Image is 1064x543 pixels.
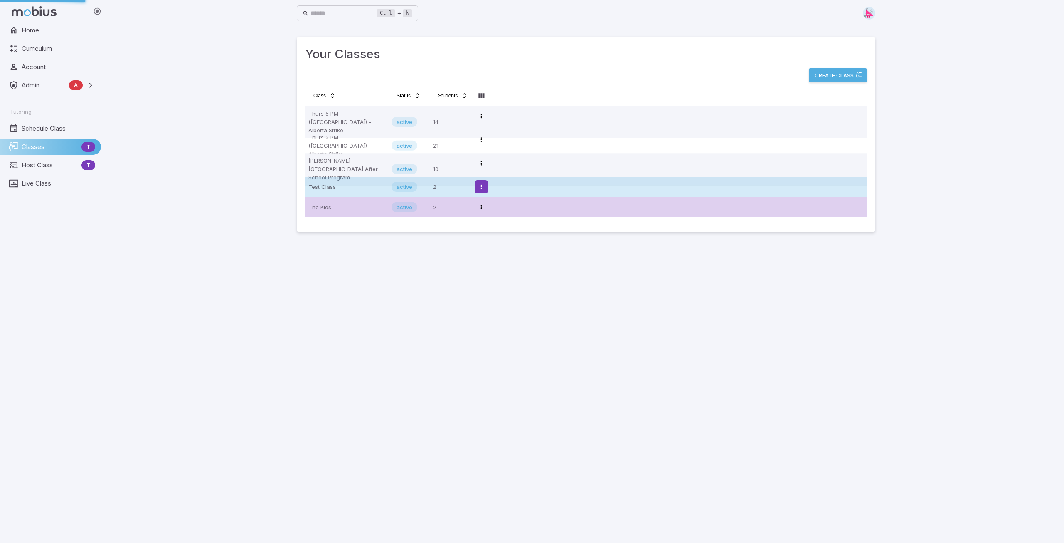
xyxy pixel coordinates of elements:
[433,156,468,181] p: 10
[433,109,468,134] p: 14
[809,68,867,82] button: Create Class
[403,9,412,17] kbd: k
[475,89,488,102] button: Column visibility
[69,81,83,89] span: A
[863,7,875,20] img: right-triangle.svg
[81,161,95,169] span: T
[433,201,468,214] p: 2
[392,165,417,173] span: active
[10,108,32,115] span: Tutoring
[22,179,95,188] span: Live Class
[22,124,95,133] span: Schedule Class
[313,92,326,99] span: Class
[433,180,468,193] p: 2
[433,89,473,102] button: Students
[308,201,385,214] p: The Kids
[377,8,412,18] div: +
[81,143,95,151] span: T
[22,81,66,90] span: Admin
[392,118,417,126] span: active
[308,156,385,181] p: [PERSON_NAME][GEOGRAPHIC_DATA] After School Program
[22,161,78,170] span: Host Class
[392,203,417,211] span: active
[22,44,95,53] span: Curriculum
[308,180,385,193] p: Test Class
[433,133,468,158] p: 21
[22,62,95,72] span: Account
[392,141,417,150] span: active
[392,183,417,191] span: active
[397,92,411,99] span: Status
[308,89,341,102] button: Class
[308,133,385,158] p: Thurs 2 PM ([GEOGRAPHIC_DATA]) - Alberta Strike
[22,142,78,151] span: Classes
[392,89,426,102] button: Status
[305,45,867,63] h3: Your Classes
[308,109,385,134] p: Thurs 5 PM ([GEOGRAPHIC_DATA]) - Alberta Strike
[377,9,395,17] kbd: Ctrl
[438,92,458,99] span: Students
[22,26,95,35] span: Home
